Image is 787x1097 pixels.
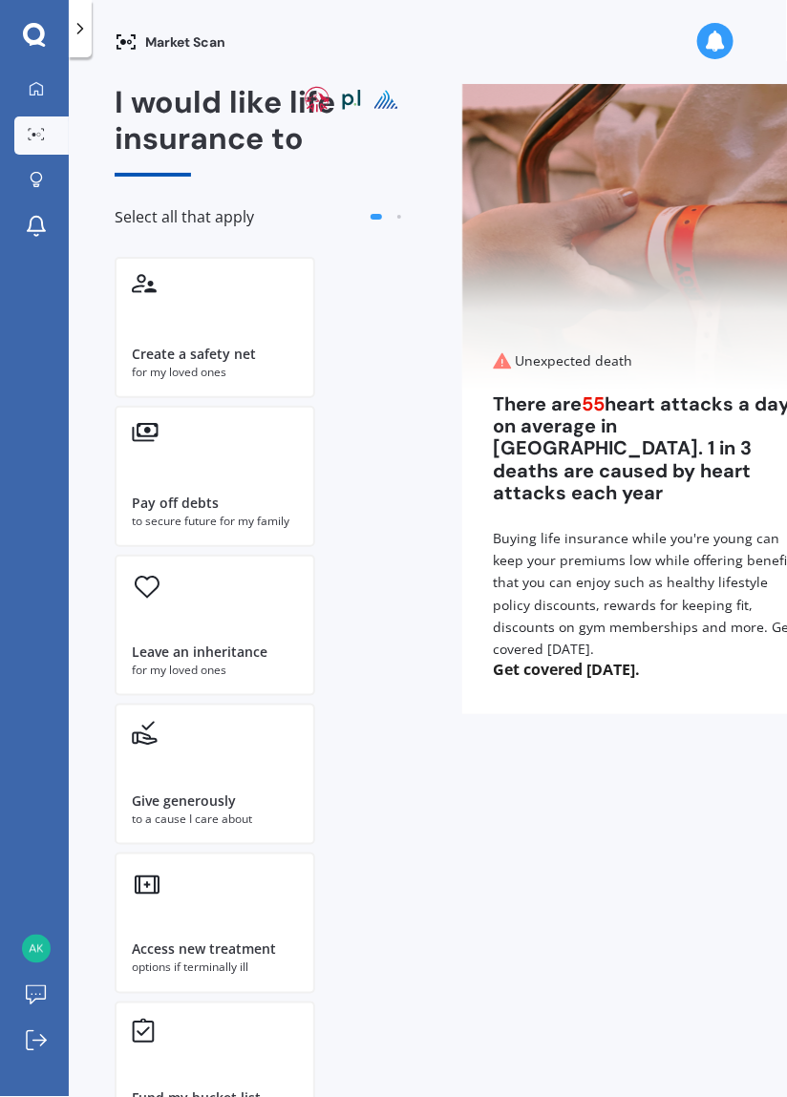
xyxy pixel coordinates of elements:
img: partners life logo [336,84,367,115]
div: to secure future for my family [132,513,298,530]
div: to a cause I care about [132,811,298,828]
div: Access new treatment [132,940,276,960]
div: for my loved ones [132,364,298,381]
span: I would like life insurance to [115,84,363,158]
div: Market Scan [115,31,225,53]
img: pinnacle life logo [371,84,401,115]
img: aia logo [302,84,332,115]
div: for my loved ones [132,662,298,679]
div: Leave an inheritance [132,643,267,662]
span: Select all that apply [115,207,254,226]
div: Create a safety net [132,345,256,364]
div: Give generously [132,791,236,811]
div: options if terminally ill [132,960,298,977]
img: c5805b16e0b2c000af89f9428bc03f88 [22,935,51,963]
div: Pay off debts [132,494,219,513]
span: 55 [582,391,605,416]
